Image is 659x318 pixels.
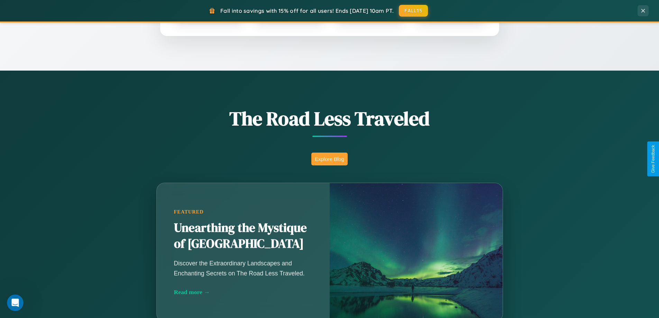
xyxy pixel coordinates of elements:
div: Give Feedback [651,145,656,173]
h2: Unearthing the Mystique of [GEOGRAPHIC_DATA] [174,220,312,252]
div: Featured [174,209,312,215]
button: FALL15 [399,5,428,17]
button: Explore Blog [311,153,348,165]
iframe: Intercom live chat [7,294,24,311]
h1: The Road Less Traveled [122,105,537,132]
p: Discover the Extraordinary Landscapes and Enchanting Secrets on The Road Less Traveled. [174,258,312,278]
div: Read more → [174,289,312,296]
span: Fall into savings with 15% off for all users! Ends [DATE] 10am PT. [220,7,394,14]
